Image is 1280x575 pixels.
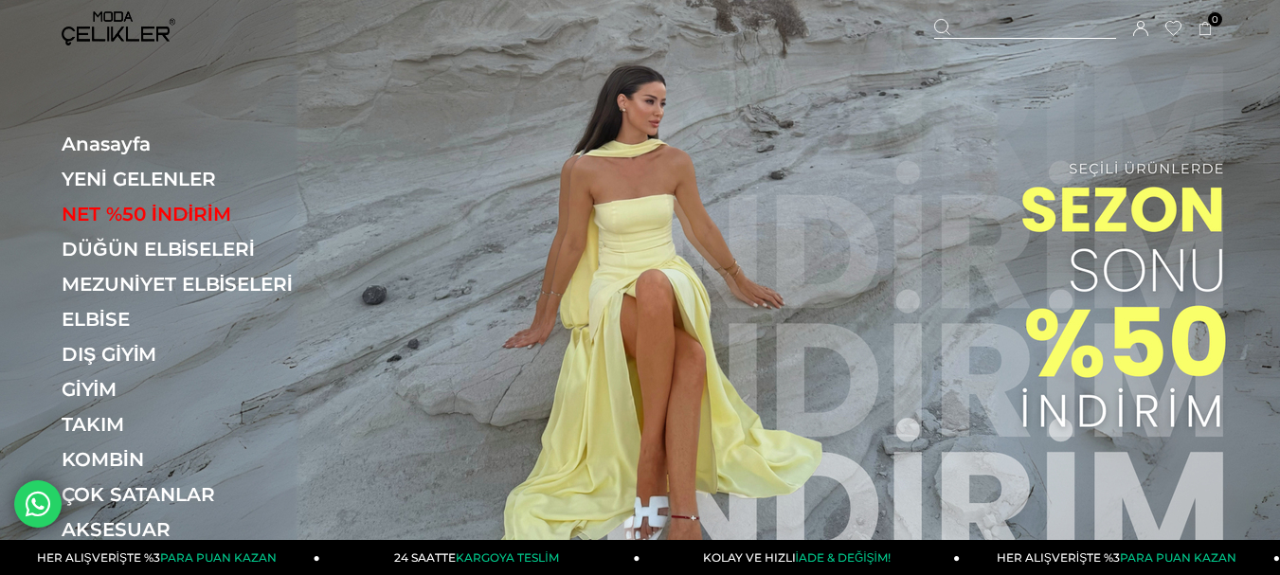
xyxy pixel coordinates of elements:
a: DÜĞÜN ELBİSELERİ [62,238,322,261]
span: PARA PUAN KAZAN [1120,550,1236,565]
a: YENİ GELENLER [62,168,322,190]
a: KOMBİN [62,448,322,471]
a: HER ALIŞVERİŞTE %3PARA PUAN KAZAN [960,540,1280,575]
a: TAKIM [62,413,322,436]
a: KOLAY VE HIZLIİADE & DEĞİŞİM! [640,540,961,575]
a: Anasayfa [62,133,322,155]
a: DIŞ GİYİM [62,343,322,366]
img: logo [62,11,175,45]
a: NET %50 İNDİRİM [62,203,322,225]
a: ÇOK SATANLAR [62,483,322,506]
a: MEZUNİYET ELBİSELERİ [62,273,322,296]
a: 0 [1199,22,1213,36]
a: ELBİSE [62,308,322,331]
span: KARGOYA TESLİM [456,550,558,565]
a: AKSESUAR [62,518,322,541]
span: İADE & DEĞİŞİM! [796,550,891,565]
span: PARA PUAN KAZAN [160,550,277,565]
a: GİYİM [62,378,322,401]
span: 0 [1208,12,1222,27]
a: 24 SAATTEKARGOYA TESLİM [320,540,640,575]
